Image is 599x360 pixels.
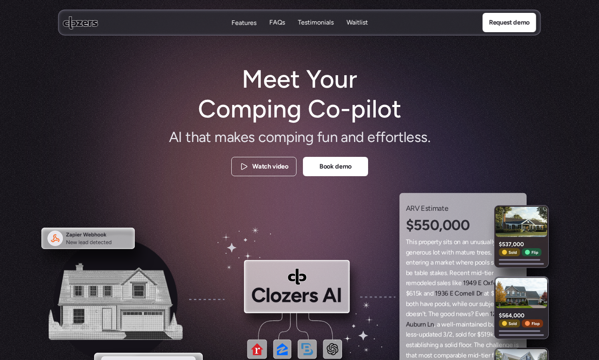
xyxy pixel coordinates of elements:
[473,278,477,288] span: 9
[424,298,427,309] span: a
[214,128,226,147] span: m
[410,319,414,330] span: u
[458,278,462,288] span: e
[406,257,410,268] span: e
[422,329,426,340] span: p
[438,247,440,257] span: t
[475,309,479,319] span: E
[435,290,482,297] a: 1936 E Cornell Dr
[437,278,440,288] span: s
[266,128,274,147] span: o
[428,128,430,147] span: .
[424,278,427,288] span: e
[420,268,423,278] span: b
[461,319,465,330] span: a
[449,298,451,309] span: ,
[303,157,368,176] a: Book demo
[451,247,454,257] span: h
[477,268,478,278] span: i
[413,309,416,319] span: e
[478,257,482,268] span: o
[466,319,469,330] span: n
[469,298,472,309] span: o
[466,247,470,257] span: u
[413,257,415,268] span: t
[420,298,424,309] span: h
[406,237,410,247] span: T
[461,298,463,309] span: i
[407,329,411,340] span: e
[456,309,459,319] span: n
[408,278,411,288] span: e
[472,298,476,309] span: u
[419,288,422,299] span: k
[482,268,484,278] span: -
[440,309,444,319] span: g
[190,64,409,124] h1: Meet Your Comping Co-pilot
[424,237,427,247] span: o
[444,278,448,288] span: e
[258,128,266,147] span: c
[449,268,453,278] span: R
[455,278,458,288] span: k
[469,319,472,330] span: t
[443,278,445,288] span: l
[409,257,413,268] span: n
[432,268,434,278] span: t
[297,128,305,147] span: n
[426,298,430,309] span: v
[409,237,413,247] span: h
[409,268,413,278] span: e
[463,309,468,319] span: w
[483,278,488,288] span: O
[455,247,461,257] span: m
[411,329,414,340] span: s
[424,268,428,278] span: e
[435,257,441,268] span: m
[375,128,380,147] span: f
[447,319,450,330] span: e
[476,298,478,309] span: r
[447,247,448,257] span: i
[483,237,487,247] span: u
[470,257,473,268] span: e
[480,319,483,330] span: e
[454,237,457,247] span: o
[452,298,457,309] span: w
[461,257,465,268] span: h
[406,203,520,214] h3: ARV Estimate
[449,329,453,340] span: 2
[438,268,441,278] span: k
[286,128,294,147] span: p
[422,247,425,257] span: o
[482,309,485,319] span: e
[406,340,410,350] span: e
[461,247,464,257] span: a
[425,257,429,268] span: g
[450,288,453,299] span: E
[406,247,410,257] span: g
[473,237,477,247] span: n
[470,247,472,257] span: r
[434,247,438,257] span: o
[231,18,256,27] a: FeaturesFeatures
[414,128,421,147] span: s
[430,268,432,278] span: s
[478,278,482,288] span: E
[206,128,211,147] span: t
[433,247,434,257] span: l
[413,237,414,247] span: i
[463,329,467,340] span: d
[443,329,447,340] span: 3
[482,298,486,309] span: u
[430,298,433,309] span: e
[447,329,449,340] span: /
[434,329,438,340] span: e
[420,319,422,330] span: r
[476,288,481,299] span: D
[419,329,422,340] span: u
[413,288,416,299] span: 1
[450,319,452,330] span: l
[459,288,463,299] span: o
[428,309,432,319] span: T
